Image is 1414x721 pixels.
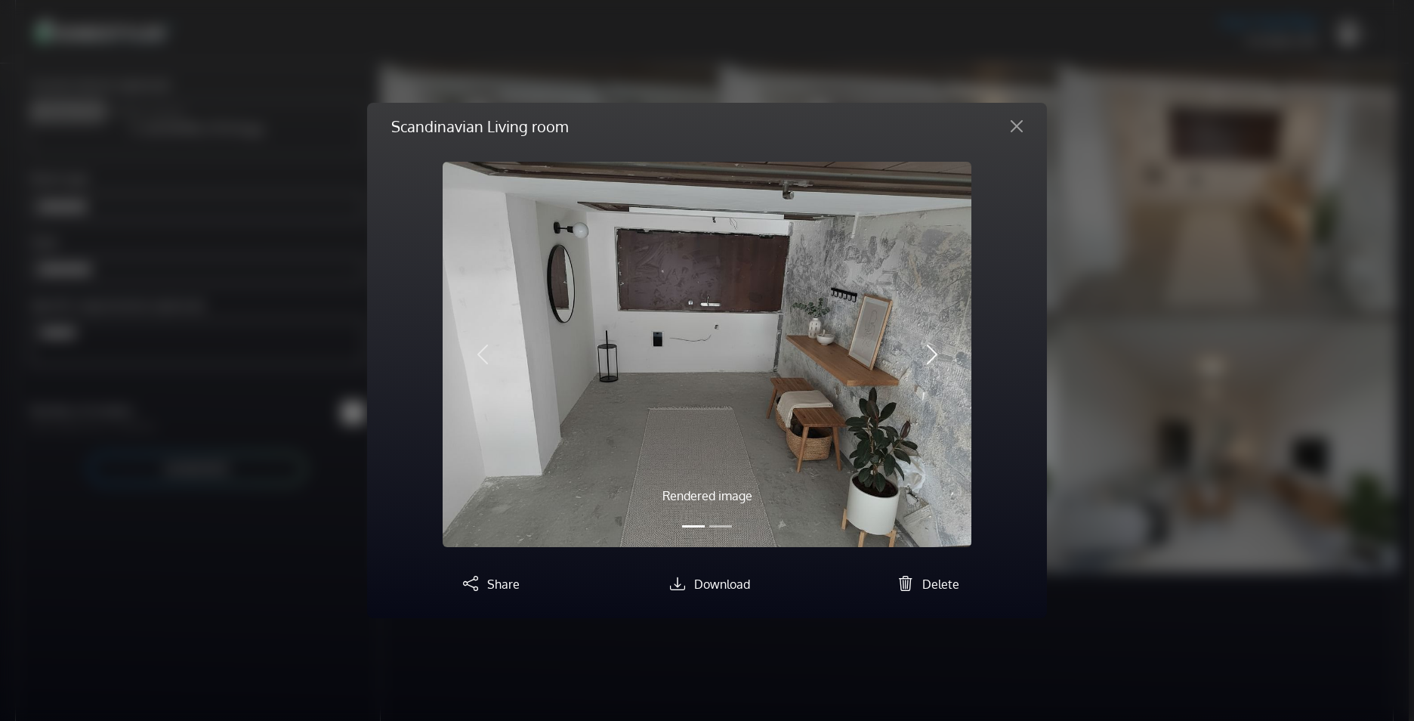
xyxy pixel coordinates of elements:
span: Delete [922,577,959,592]
img: homestyler-20250922-1-6di8rl.jpg [443,162,971,548]
a: Share [457,577,520,592]
button: Slide 1 [682,518,705,535]
span: Download [694,577,750,592]
h5: Scandinavian Living room [391,115,568,138]
a: Download [664,577,750,592]
span: Share [487,577,520,592]
button: Close [999,114,1035,138]
p: Rendered image [522,487,892,505]
button: Delete [892,571,959,594]
button: Slide 2 [709,518,732,535]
